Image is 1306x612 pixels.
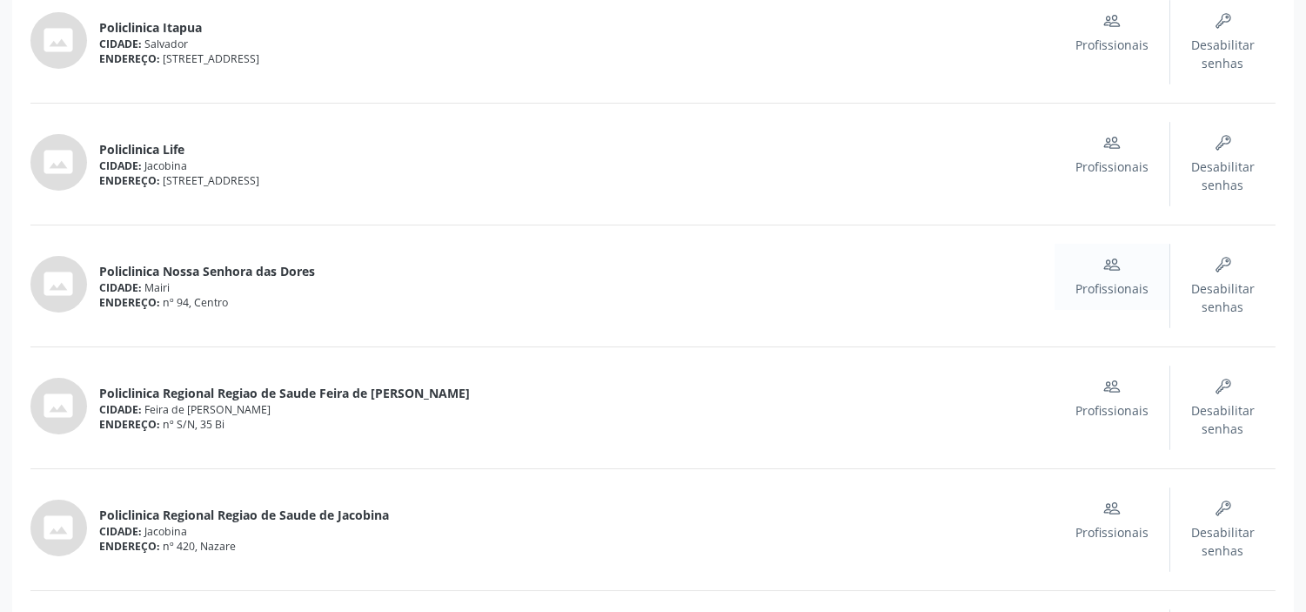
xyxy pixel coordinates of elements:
[99,402,142,417] span: CIDADE:
[1215,12,1232,30] ion-icon: key outline
[99,18,202,37] span: Policlinica Itapua
[99,140,184,158] span: Policlinica Life
[99,539,1055,554] div: nº 420, Nazare
[1075,523,1149,541] span: Profissionais
[99,402,1055,417] div: Feira de [PERSON_NAME]
[99,37,1055,51] div: Salvador
[99,524,142,539] span: CIDADE:
[99,417,1055,432] div: nº S/N, 35 Bi
[44,24,75,56] i: photo_size_select_actual
[1103,378,1121,395] ion-icon: people outline
[1103,256,1121,273] ion-icon: people outline
[1075,401,1149,420] span: Profissionais
[1075,36,1149,54] span: Profissionais
[99,158,142,173] span: CIDADE:
[1191,523,1255,560] span: Desabilitar senhas
[1103,12,1121,30] ion-icon: people outline
[99,417,160,432] span: ENDEREÇO:
[99,524,1055,539] div: Jacobina
[99,37,142,51] span: CIDADE:
[1215,500,1232,517] ion-icon: key outline
[99,51,1055,66] div: [STREET_ADDRESS]
[1191,279,1255,316] span: Desabilitar senhas
[1103,134,1121,151] ion-icon: people outline
[44,512,75,543] i: photo_size_select_actual
[99,295,160,310] span: ENDEREÇO:
[1075,279,1149,298] span: Profissionais
[44,268,75,299] i: photo_size_select_actual
[99,295,1055,310] div: nº 94, Centro
[44,390,75,421] i: photo_size_select_actual
[1215,378,1232,395] ion-icon: key outline
[44,146,75,178] i: photo_size_select_actual
[99,173,160,188] span: ENDEREÇO:
[99,539,160,554] span: ENDEREÇO:
[1103,500,1121,517] ion-icon: people outline
[1215,134,1232,151] ion-icon: key outline
[1191,36,1255,72] span: Desabilitar senhas
[1191,158,1255,194] span: Desabilitar senhas
[99,384,470,402] span: Policlinica Regional Regiao de Saude Feira de [PERSON_NAME]
[99,506,389,524] span: Policlinica Regional Regiao de Saude de Jacobina
[1191,401,1255,438] span: Desabilitar senhas
[99,280,142,295] span: CIDADE:
[99,51,160,66] span: ENDEREÇO:
[99,280,1055,295] div: Mairi
[1215,256,1232,273] ion-icon: key outline
[99,158,1055,173] div: Jacobina
[99,173,1055,188] div: [STREET_ADDRESS]
[99,262,315,280] span: Policlinica Nossa Senhora das Dores
[1075,158,1149,176] span: Profissionais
